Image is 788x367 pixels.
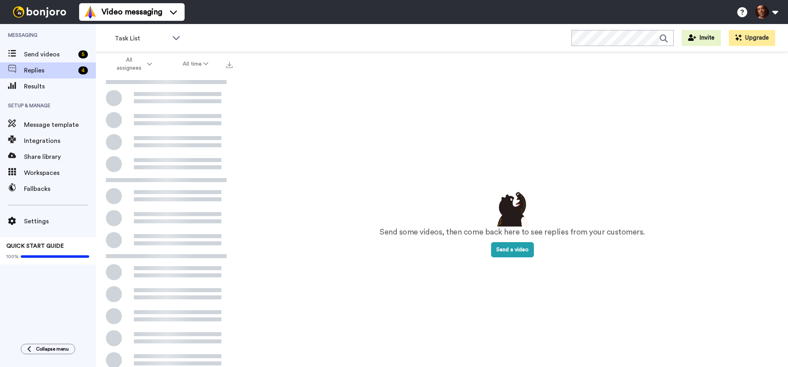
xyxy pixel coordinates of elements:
[24,184,96,194] span: Fallbacks
[78,66,88,74] div: 4
[24,120,96,130] span: Message template
[36,346,69,352] span: Collapse menu
[24,50,75,59] span: Send videos
[24,136,96,146] span: Integrations
[491,247,534,253] a: Send a video
[491,242,534,257] button: Send a video
[78,50,88,58] div: 5
[24,152,96,162] span: Share library
[115,34,168,43] span: Task List
[24,66,75,75] span: Replies
[84,6,97,18] img: vm-color.svg
[224,58,235,70] button: Export all results that match these filters now.
[21,344,75,354] button: Collapse menu
[6,253,19,260] span: 100%
[226,62,233,68] img: export.svg
[167,57,224,71] button: All time
[24,82,96,91] span: Results
[682,30,721,46] button: Invite
[492,190,532,227] img: results-emptystates.png
[98,53,167,75] button: All assignees
[24,217,96,226] span: Settings
[380,227,645,238] p: Send some videos, then come back here to see replies from your customers.
[24,168,96,178] span: Workspaces
[10,6,70,18] img: bj-logo-header-white.svg
[729,30,775,46] button: Upgrade
[6,243,64,249] span: QUICK START GUIDE
[113,56,145,72] span: All assignees
[101,6,162,18] span: Video messaging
